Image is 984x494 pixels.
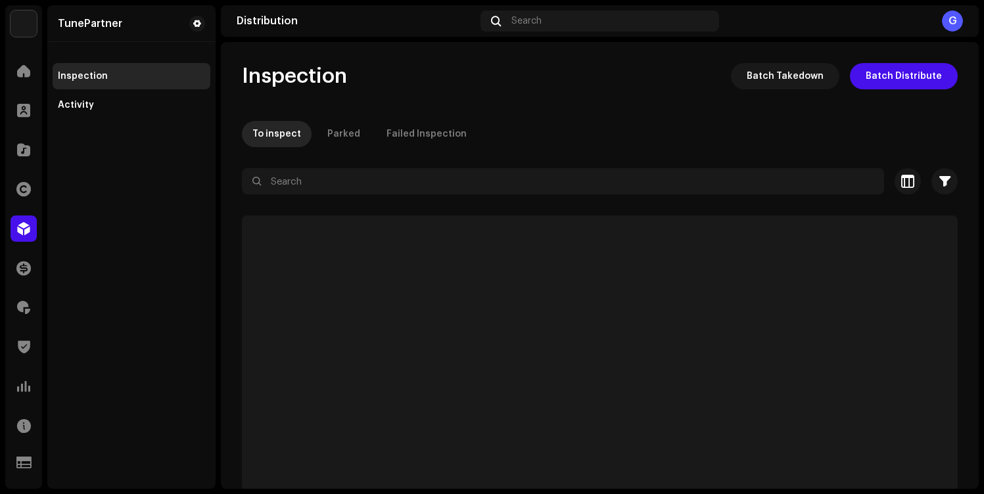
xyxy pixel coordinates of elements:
[731,63,839,89] button: Batch Takedown
[511,16,542,26] span: Search
[327,121,360,147] div: Parked
[53,63,210,89] re-m-nav-item: Inspection
[242,168,884,194] input: Search
[866,63,942,89] span: Batch Distribute
[58,100,94,110] div: Activity
[242,63,347,89] span: Inspection
[942,11,963,32] div: G
[850,63,958,89] button: Batch Distribute
[53,92,210,118] re-m-nav-item: Activity
[237,16,475,26] div: Distribution
[387,121,467,147] div: Failed Inspection
[11,11,37,37] img: bb549e82-3f54-41b5-8d74-ce06bd45c366
[58,71,108,81] div: Inspection
[747,63,824,89] span: Batch Takedown
[252,121,301,147] div: To inspect
[58,18,122,29] div: TunePartner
